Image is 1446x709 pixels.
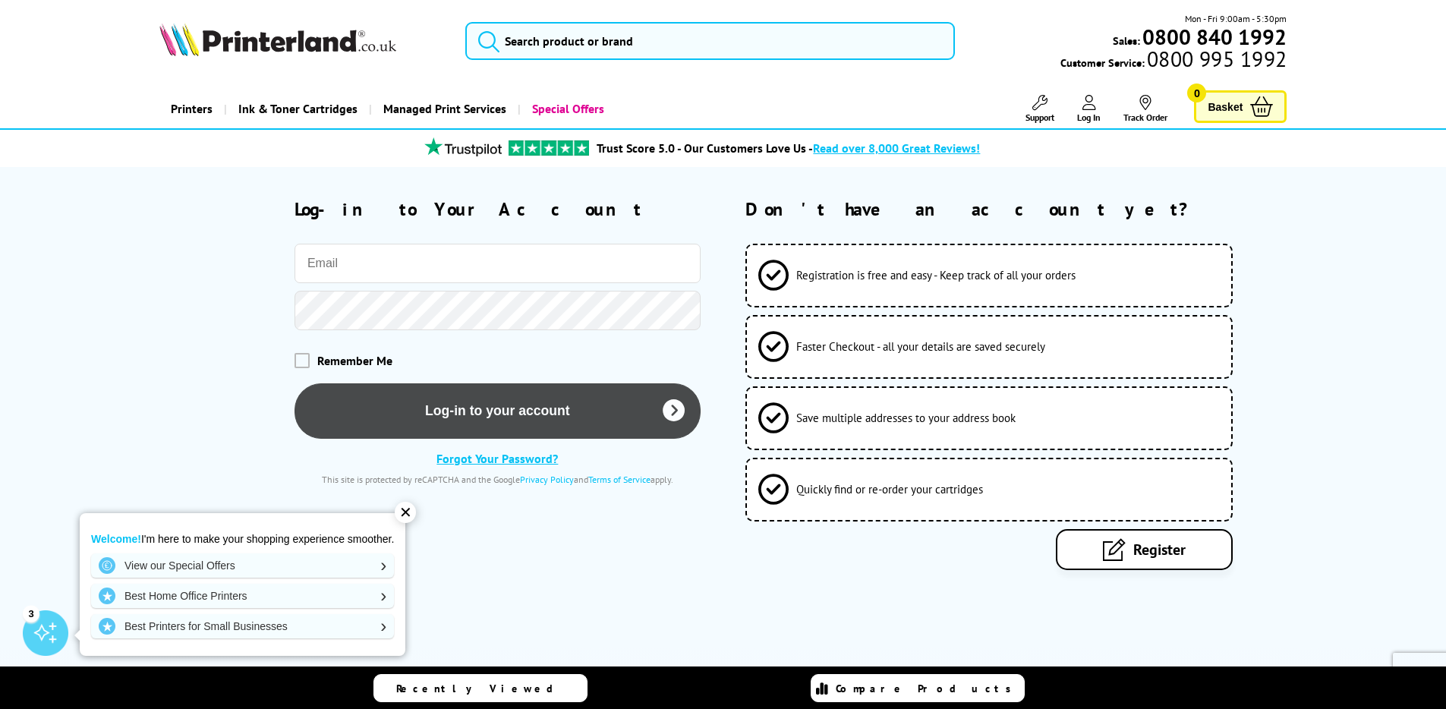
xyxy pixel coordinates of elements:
span: Remember Me [317,353,392,368]
a: Best Printers for Small Businesses [91,614,394,638]
span: 0800 995 1992 [1145,52,1287,66]
span: Ink & Toner Cartridges [238,90,358,128]
h2: Log-in to Your Account [295,197,701,221]
span: Quickly find or re-order your cartridges [796,482,983,496]
span: 0 [1187,84,1206,102]
a: View our Special Offers [91,553,394,578]
img: trustpilot rating [509,140,589,156]
span: Register [1133,540,1186,559]
a: 0800 840 1992 [1140,30,1287,44]
a: Register [1056,529,1233,570]
span: Log In [1077,112,1101,123]
span: Mon - Fri 9:00am - 5:30pm [1185,11,1287,26]
span: Read over 8,000 Great Reviews! [813,140,980,156]
span: Faster Checkout - all your details are saved securely [796,339,1045,354]
a: Managed Print Services [369,90,518,128]
b: 0800 840 1992 [1142,23,1287,51]
span: Recently Viewed [396,682,569,695]
a: Support [1025,95,1054,123]
span: Basket [1208,96,1243,117]
a: Recently Viewed [373,674,588,702]
span: Save multiple addresses to your address book [796,411,1016,425]
span: Support [1025,112,1054,123]
span: Compare Products [836,682,1019,695]
a: Privacy Policy [520,474,574,485]
p: I'm here to make your shopping experience smoother. [91,532,394,546]
a: Special Offers [518,90,616,128]
a: Terms of Service [588,474,651,485]
a: Forgot Your Password? [436,451,558,466]
span: Sales: [1113,33,1140,48]
span: Registration is free and easy - Keep track of all your orders [796,268,1076,282]
a: Basket 0 [1194,90,1287,123]
button: Log-in to your account [295,383,701,439]
input: Search product or brand [465,22,955,60]
a: Best Home Office Printers [91,584,394,608]
span: Customer Service: [1060,52,1287,70]
a: Track Order [1123,95,1167,123]
a: Printers [159,90,224,128]
input: Email [295,244,701,283]
div: This site is protected by reCAPTCHA and the Google and apply. [295,474,701,485]
img: trustpilot rating [417,137,509,156]
a: Ink & Toner Cartridges [224,90,369,128]
a: Trust Score 5.0 - Our Customers Love Us -Read over 8,000 Great Reviews! [597,140,980,156]
img: Printerland Logo [159,23,396,56]
a: Log In [1077,95,1101,123]
div: ✕ [395,502,416,523]
a: Compare Products [811,674,1025,702]
h2: Don't have an account yet? [745,197,1287,221]
div: 3 [23,605,39,622]
strong: Welcome! [91,533,141,545]
h2: Why buy from us? [159,665,1287,689]
a: Printerland Logo [159,23,447,59]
